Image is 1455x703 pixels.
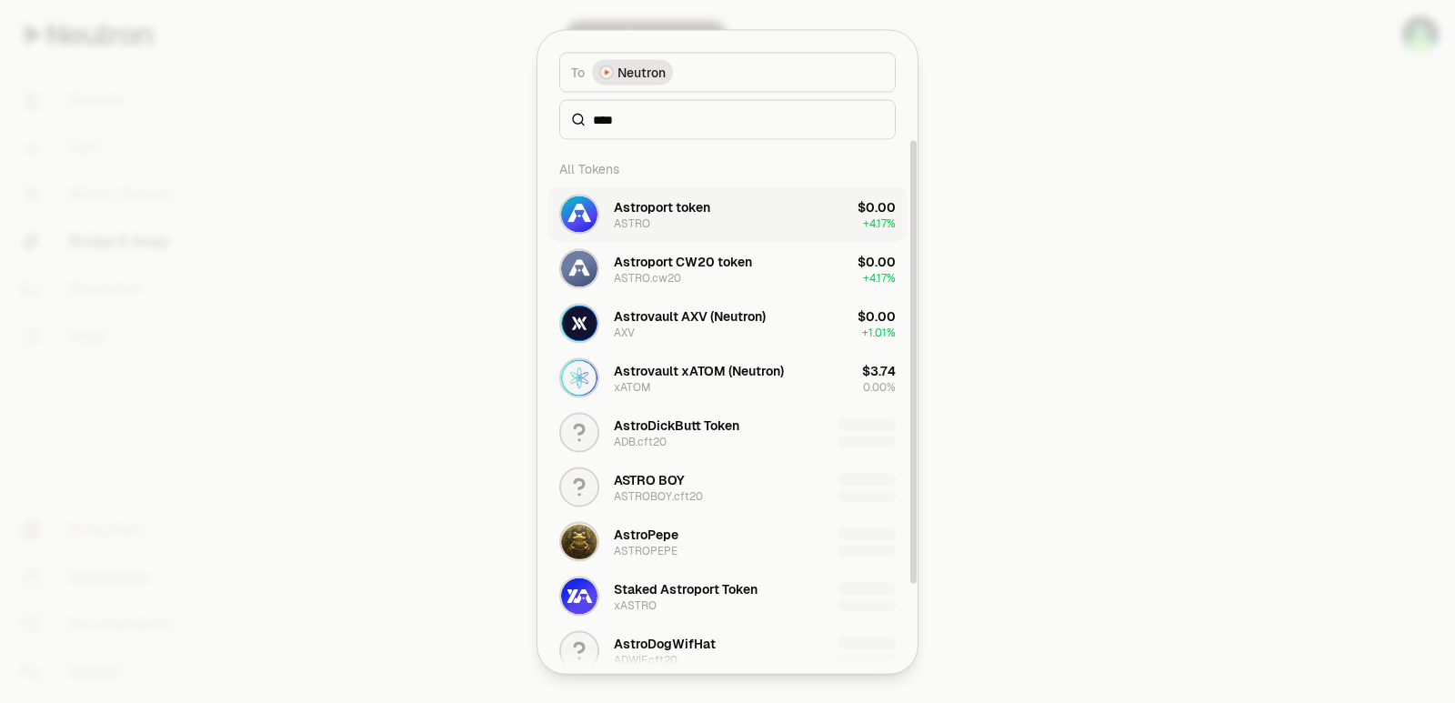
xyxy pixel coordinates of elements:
[614,306,766,325] div: Astrovault AXV (Neutron)
[559,52,896,92] button: ToNeutron LogoNeutron
[614,252,752,270] div: Astroport CW20 token
[614,197,710,216] div: Astroport token
[561,196,597,232] img: ASTRO Logo
[614,488,703,503] div: ASTROBOY.cft20
[614,470,685,488] div: ASTRO BOY
[561,305,597,341] img: AXV Logo
[858,252,896,270] div: $0.00
[862,325,896,339] span: + 1.01%
[614,216,650,230] div: ASTRO
[614,434,667,448] div: ADB.cft20
[614,579,758,598] div: Staked Astroport Token
[548,241,907,296] button: ASTRO.cw20 LogoAstroport CW20 tokenASTRO.cw20$0.00+4.17%
[571,63,585,81] span: To
[614,361,784,379] div: Astrovault xATOM (Neutron)
[561,523,597,559] img: ASTROPEPE Logo
[862,361,896,379] div: $3.74
[863,216,896,230] span: + 4.17%
[548,150,907,186] div: All Tokens
[548,623,907,678] button: AstroDogWifHatADWIF.cft20
[614,525,678,543] div: AstroPepe
[614,598,657,612] div: xASTRO
[561,250,597,286] img: ASTRO.cw20 Logo
[548,405,907,459] button: AstroDickButt TokenADB.cft20
[614,416,739,434] div: AstroDickButt Token
[858,306,896,325] div: $0.00
[614,270,681,285] div: ASTRO.cw20
[548,186,907,241] button: ASTRO LogoAstroport tokenASTRO$0.00+4.17%
[863,379,896,394] span: 0.00%
[548,296,907,350] button: AXV LogoAstrovault AXV (Neutron)AXV$0.00+1.01%
[617,63,666,81] span: Neutron
[561,577,597,614] img: xASTRO Logo
[548,459,907,514] button: ASTRO BOYASTROBOY.cft20
[601,66,612,77] img: Neutron Logo
[614,543,677,557] div: ASTROPEPE
[614,379,651,394] div: xATOM
[548,350,907,405] button: xATOM LogoAstrovault xATOM (Neutron)xATOM$3.740.00%
[614,325,635,339] div: AXV
[548,514,907,568] button: ASTROPEPE LogoAstroPepeASTROPEPE
[561,359,597,396] img: xATOM Logo
[614,634,716,652] div: AstroDogWifHat
[614,652,677,667] div: ADWIF.cft20
[858,197,896,216] div: $0.00
[863,270,896,285] span: + 4.17%
[548,568,907,623] button: xASTRO LogoStaked Astroport TokenxASTRO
